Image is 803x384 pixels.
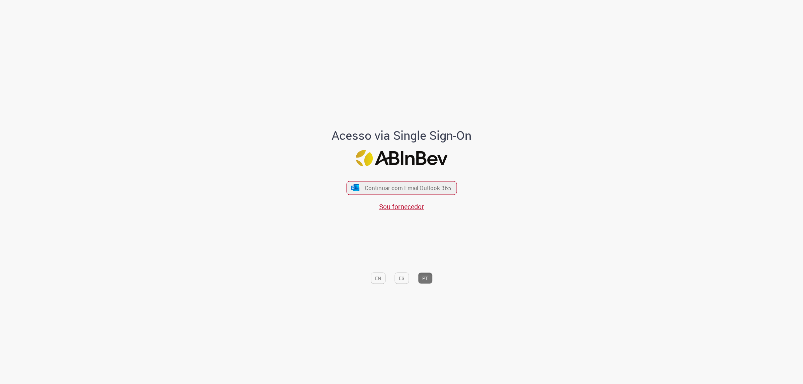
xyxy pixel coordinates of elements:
[309,129,495,142] h1: Acesso via Single Sign-On
[418,272,432,284] button: PT
[365,184,451,192] span: Continuar com Email Outlook 365
[346,181,457,195] button: ícone Azure/Microsoft 360 Continuar com Email Outlook 365
[394,272,409,284] button: ES
[379,202,424,211] a: Sou fornecedor
[371,272,385,284] button: EN
[351,184,360,191] img: ícone Azure/Microsoft 360
[356,150,447,166] img: Logo ABInBev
